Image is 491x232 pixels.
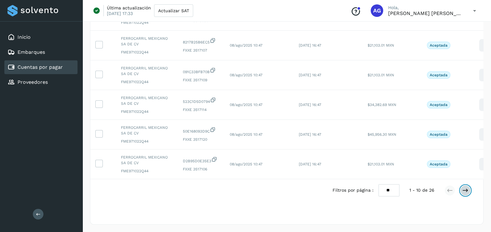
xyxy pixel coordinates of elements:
span: FME971022Q44 [121,168,173,174]
span: FERROCARRIL MEXICANO SA DE CV [121,65,173,77]
span: D2B95D0E35E3 [183,156,220,164]
button: Actualizar SAT [154,4,193,17]
span: 08/ago/2025 10:47 [230,162,263,166]
a: Inicio [18,34,31,40]
a: Proveedores [18,79,48,85]
div: Inicio [4,30,78,44]
span: $45,956.30 MXN [368,132,396,137]
span: 523C1D5D0794 [183,97,220,104]
span: 50E168093D9C [183,127,220,134]
a: Cuentas por pagar [18,64,63,70]
span: 8217B25B6EC5 [183,38,220,45]
p: Última actualización [107,5,151,11]
span: $21,103.01 MXN [368,43,394,48]
span: FERROCARRIL MEXICANO SA DE CV [121,36,173,47]
span: FERROCARRIL MEXICANO SA DE CV [121,154,173,166]
p: Aceptada [430,103,448,107]
p: Aceptada [430,132,448,137]
span: FME971022Q44 [121,139,173,144]
span: FERROCARRIL MEXICANO SA DE CV [121,95,173,106]
span: FXXE 3517114 [183,107,220,113]
span: FERROCARRIL MEXICANO SA DE CV [121,125,173,136]
span: 08/ago/2025 10:47 [230,73,263,77]
span: 08/ago/2025 10:47 [230,43,263,48]
span: [DATE] 16:47 [299,73,321,77]
p: Hola, [388,5,463,10]
span: [DATE] 16:47 [299,132,321,137]
span: FME971022Q44 [121,79,173,85]
p: Aceptada [430,162,448,166]
span: 08/ago/2025 10:47 [230,103,263,107]
span: [DATE] 16:47 [299,103,321,107]
p: Aceptada [430,43,448,48]
span: [DATE] 16:47 [299,43,321,48]
p: [DATE] 17:33 [107,11,133,16]
span: FME971022Q44 [121,49,173,55]
span: FME971022Q44 [121,109,173,114]
div: Cuentas por pagar [4,60,78,74]
span: $21,103.01 MXN [368,73,394,77]
span: 1 - 10 de 26 [409,187,434,194]
span: FXXE 3517107 [183,48,220,53]
p: Abigail Gonzalez Leon [388,10,463,16]
a: Embarques [18,49,45,55]
div: Proveedores [4,75,78,89]
span: FXXE 3517109 [183,77,220,83]
span: 091C33BFB70B [183,67,220,75]
span: [DATE] 16:47 [299,162,321,166]
span: $21,103.01 MXN [368,162,394,166]
p: Aceptada [430,73,448,77]
span: Actualizar SAT [158,8,189,13]
div: Embarques [4,45,78,59]
span: FXXE 3517106 [183,166,220,172]
span: Filtros por página : [333,187,373,194]
span: 08/ago/2025 10:47 [230,132,263,137]
span: $34,382.69 MXN [368,103,396,107]
span: FXXE 3517120 [183,137,220,142]
span: FME971022Q44 [121,20,173,25]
